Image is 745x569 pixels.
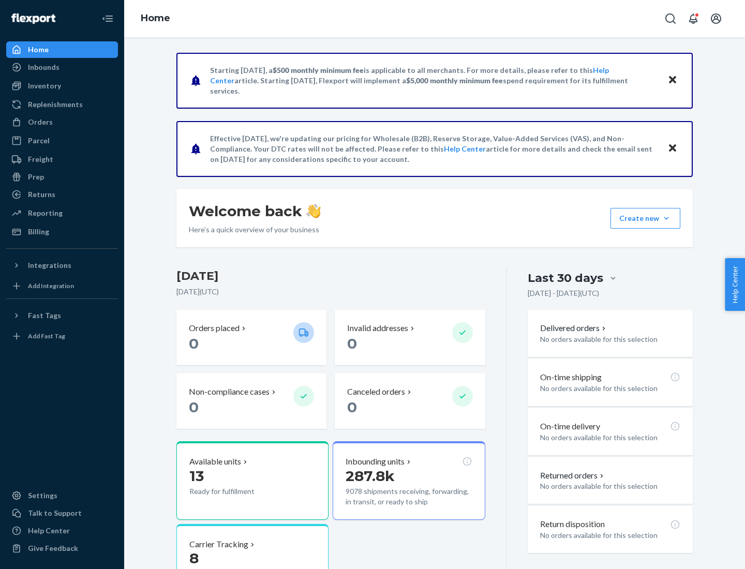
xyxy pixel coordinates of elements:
[189,538,248,550] p: Carrier Tracking
[28,260,71,271] div: Integrations
[666,141,679,156] button: Close
[176,268,485,284] h3: [DATE]
[6,540,118,557] button: Give Feedback
[6,487,118,504] a: Settings
[444,144,486,153] a: Help Center
[6,223,118,240] a: Billing
[6,205,118,221] a: Reporting
[540,322,608,334] button: Delivered orders
[306,204,321,218] img: hand-wave emoji
[406,76,503,85] span: $5,000 monthly minimum fee
[189,549,199,567] span: 8
[189,335,199,352] span: 0
[28,117,53,127] div: Orders
[706,8,726,29] button: Open account menu
[6,59,118,76] a: Inbounds
[28,208,63,218] div: Reporting
[189,202,321,220] h1: Welcome back
[540,470,606,482] button: Returned orders
[6,114,118,130] a: Orders
[28,99,83,110] div: Replenishments
[176,310,326,365] button: Orders placed 0
[335,373,485,429] button: Canceled orders 0
[6,132,118,149] a: Parcel
[28,227,49,237] div: Billing
[28,543,78,553] div: Give Feedback
[141,12,170,24] a: Home
[28,81,61,91] div: Inventory
[189,224,321,235] p: Here’s a quick overview of your business
[6,257,118,274] button: Integrations
[28,172,44,182] div: Prep
[189,467,204,485] span: 13
[6,169,118,185] a: Prep
[6,151,118,168] a: Freight
[28,281,74,290] div: Add Integration
[28,310,61,321] div: Fast Tags
[540,432,680,443] p: No orders available for this selection
[540,371,602,383] p: On-time shipping
[189,456,241,468] p: Available units
[540,530,680,541] p: No orders available for this selection
[347,322,408,334] p: Invalid addresses
[6,41,118,58] a: Home
[335,310,485,365] button: Invalid addresses 0
[28,508,82,518] div: Talk to Support
[6,278,118,294] a: Add Integration
[346,456,405,468] p: Inbounding units
[6,186,118,203] a: Returns
[189,486,285,497] p: Ready for fulfillment
[176,373,326,429] button: Non-compliance cases 0
[273,66,364,74] span: $500 monthly minimum fee
[28,62,59,72] div: Inbounds
[176,441,329,520] button: Available units13Ready for fulfillment
[6,307,118,324] button: Fast Tags
[346,486,472,507] p: 9078 shipments receiving, forwarding, in transit, or ready to ship
[28,526,70,536] div: Help Center
[6,505,118,521] a: Talk to Support
[189,386,270,398] p: Non-compliance cases
[540,518,605,530] p: Return disposition
[540,481,680,491] p: No orders available for this selection
[28,332,65,340] div: Add Fast Tag
[28,189,55,200] div: Returns
[189,322,240,334] p: Orders placed
[528,288,599,298] p: [DATE] - [DATE] ( UTC )
[6,96,118,113] a: Replenishments
[528,270,603,286] div: Last 30 days
[660,8,681,29] button: Open Search Box
[97,8,118,29] button: Close Navigation
[210,65,658,96] p: Starting [DATE], a is applicable to all merchants. For more details, please refer to this article...
[189,398,199,416] span: 0
[28,44,49,55] div: Home
[347,335,357,352] span: 0
[333,441,485,520] button: Inbounding units287.8k9078 shipments receiving, forwarding, in transit, or ready to ship
[132,4,178,34] ol: breadcrumbs
[610,208,680,229] button: Create new
[28,136,50,146] div: Parcel
[683,8,704,29] button: Open notifications
[540,421,600,432] p: On-time delivery
[666,73,679,88] button: Close
[11,13,55,24] img: Flexport logo
[28,154,53,164] div: Freight
[28,490,57,501] div: Settings
[725,258,745,311] button: Help Center
[210,133,658,164] p: Effective [DATE], we're updating our pricing for Wholesale (B2B), Reserve Storage, Value-Added Se...
[176,287,485,297] p: [DATE] ( UTC )
[6,522,118,539] a: Help Center
[347,398,357,416] span: 0
[6,78,118,94] a: Inventory
[540,334,680,345] p: No orders available for this selection
[347,386,405,398] p: Canceled orders
[346,467,395,485] span: 287.8k
[6,328,118,345] a: Add Fast Tag
[540,383,680,394] p: No orders available for this selection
